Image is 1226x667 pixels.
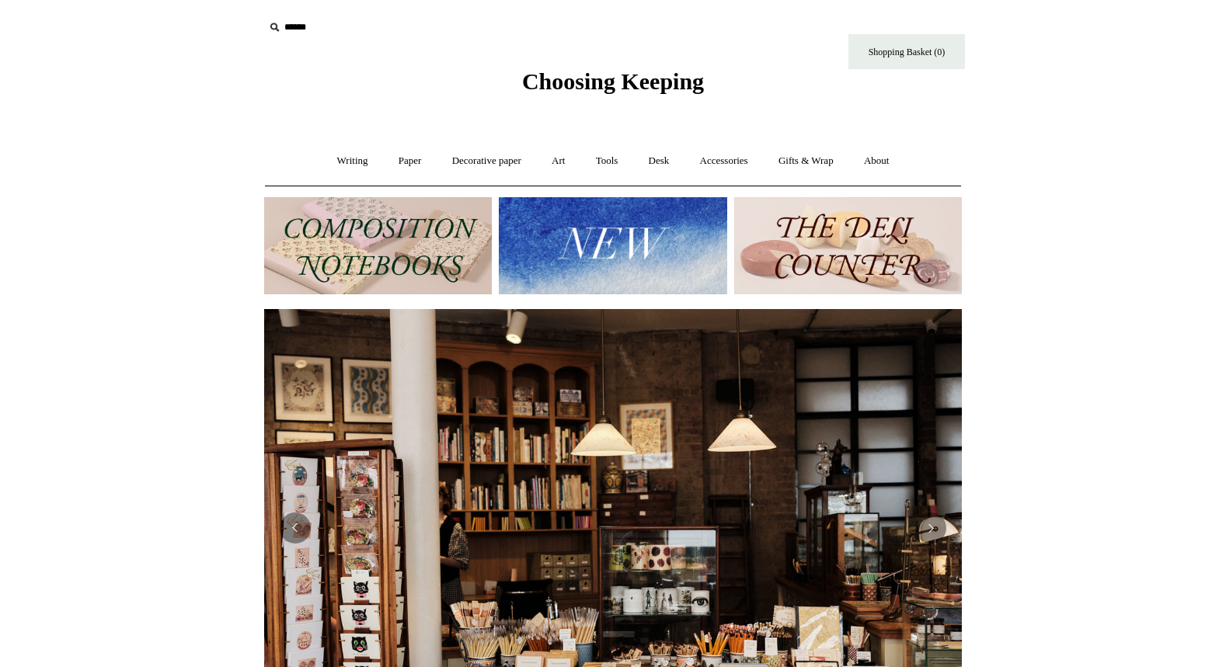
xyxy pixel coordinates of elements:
a: About [850,141,904,182]
button: Next [915,512,946,544]
img: New.jpg__PID:f73bdf93-380a-4a35-bcfe-7823039498e1 [499,197,726,294]
img: The Deli Counter [734,197,962,294]
a: Tools [582,141,632,182]
a: Desk [635,141,684,182]
a: Decorative paper [438,141,535,182]
span: Choosing Keeping [522,68,704,94]
a: Gifts & Wrap [765,141,848,182]
a: Shopping Basket (0) [848,34,965,69]
a: Art [538,141,579,182]
a: Paper [385,141,436,182]
a: Accessories [686,141,762,182]
a: Writing [323,141,382,182]
button: Previous [280,512,311,544]
a: Choosing Keeping [522,81,704,92]
img: 202302 Composition ledgers.jpg__PID:69722ee6-fa44-49dd-a067-31375e5d54ec [264,197,492,294]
